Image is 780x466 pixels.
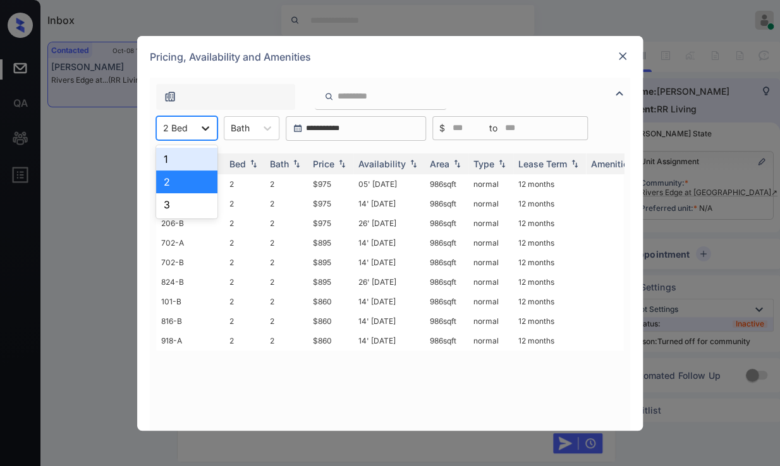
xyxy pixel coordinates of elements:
[513,174,586,194] td: 12 months
[224,174,265,194] td: 2
[518,158,567,169] div: Lease Term
[616,50,629,63] img: close
[224,233,265,253] td: 2
[513,233,586,253] td: 12 months
[156,331,224,350] td: 918-A
[224,272,265,292] td: 2
[353,292,425,311] td: 14' [DATE]
[156,148,217,170] div: 1
[353,331,425,350] td: 14' [DATE]
[265,311,308,331] td: 2
[164,90,176,103] img: icon-zuma
[156,170,217,193] div: 2
[156,272,224,292] td: 824-B
[224,331,265,350] td: 2
[513,292,586,311] td: 12 months
[308,331,353,350] td: $860
[425,174,468,194] td: 986 sqft
[468,213,513,233] td: normal
[468,233,513,253] td: normal
[224,253,265,272] td: 2
[265,213,308,233] td: 2
[425,331,468,350] td: 986 sqft
[353,174,425,194] td: 05' [DATE]
[156,193,217,216] div: 3
[353,311,425,331] td: 14' [DATE]
[489,121,497,135] span: to
[336,159,348,168] img: sorting
[265,233,308,253] td: 2
[308,174,353,194] td: $975
[324,91,334,102] img: icon-zuma
[513,194,586,213] td: 12 months
[224,213,265,233] td: 2
[224,292,265,311] td: 2
[308,272,353,292] td: $895
[451,159,463,168] img: sorting
[513,213,586,233] td: 12 months
[513,311,586,331] td: 12 months
[265,174,308,194] td: 2
[513,331,586,350] td: 12 months
[224,194,265,213] td: 2
[353,253,425,272] td: 14' [DATE]
[308,194,353,213] td: $975
[270,158,289,169] div: Bath
[156,253,224,272] td: 702-B
[156,292,224,311] td: 101-B
[425,213,468,233] td: 986 sqft
[468,194,513,213] td: normal
[425,311,468,331] td: 986 sqft
[265,331,308,350] td: 2
[425,253,468,272] td: 986 sqft
[308,311,353,331] td: $860
[473,158,494,169] div: Type
[265,272,308,292] td: 2
[468,253,513,272] td: normal
[430,158,449,169] div: Area
[468,272,513,292] td: normal
[425,292,468,311] td: 986 sqft
[353,233,425,253] td: 14' [DATE]
[439,121,445,135] span: $
[265,194,308,213] td: 2
[468,311,513,331] td: normal
[353,213,425,233] td: 26' [DATE]
[137,36,643,78] div: Pricing, Availability and Amenities
[265,292,308,311] td: 2
[591,158,633,169] div: Amenities
[265,253,308,272] td: 2
[353,272,425,292] td: 26' [DATE]
[468,292,513,311] td: normal
[496,159,508,168] img: sorting
[308,253,353,272] td: $895
[612,86,627,101] img: icon-zuma
[425,194,468,213] td: 986 sqft
[407,159,420,168] img: sorting
[468,174,513,194] td: normal
[568,159,581,168] img: sorting
[156,213,224,233] td: 206-B
[224,311,265,331] td: 2
[229,158,246,169] div: Bed
[513,272,586,292] td: 12 months
[358,158,406,169] div: Availability
[513,253,586,272] td: 12 months
[308,213,353,233] td: $975
[313,158,334,169] div: Price
[308,292,353,311] td: $860
[247,159,260,168] img: sorting
[353,194,425,213] td: 14' [DATE]
[156,233,224,253] td: 702-A
[308,233,353,253] td: $895
[156,311,224,331] td: 816-B
[425,233,468,253] td: 986 sqft
[290,159,303,168] img: sorting
[425,272,468,292] td: 986 sqft
[468,331,513,350] td: normal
